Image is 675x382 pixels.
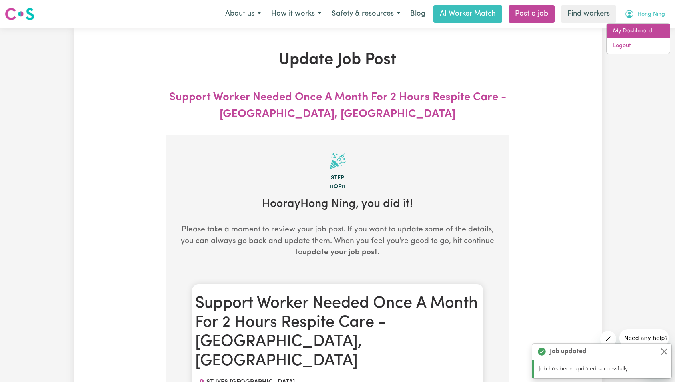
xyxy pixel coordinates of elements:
[637,10,665,19] span: Hong Ning
[326,6,405,22] button: Safety & resources
[405,5,430,23] a: Blog
[619,329,669,347] iframe: Message from company
[561,5,616,23] a: Find workers
[166,50,509,70] h1: Update Job Post
[607,38,670,54] a: Logout
[550,347,587,356] strong: Job updated
[179,183,496,191] div: 11 of 11
[606,23,670,54] div: My Account
[607,24,670,39] a: My Dashboard
[166,89,509,123] div: Support Worker Needed Once A Month For 2 Hours Respite Care - [GEOGRAPHIC_DATA], [GEOGRAPHIC_DATA]
[195,294,480,371] h1: Support Worker Needed Once A Month For 2 Hours Respite Care - [GEOGRAPHIC_DATA], [GEOGRAPHIC_DATA]
[5,5,34,23] a: Careseekers logo
[266,6,326,22] button: How it works
[600,331,616,347] iframe: Close message
[659,347,669,356] button: Close
[179,197,496,211] h2: Hooray Hong Ning , you did it!
[433,5,502,23] a: AI Worker Match
[220,6,266,22] button: About us
[539,365,667,374] p: Job has been updated successfully.
[509,5,555,23] a: Post a job
[179,174,496,183] div: Step
[302,249,377,256] b: update your job post
[179,224,496,259] p: Please take a moment to review your job post. If you want to update some of the details, you can ...
[5,7,34,21] img: Careseekers logo
[619,6,670,22] button: My Account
